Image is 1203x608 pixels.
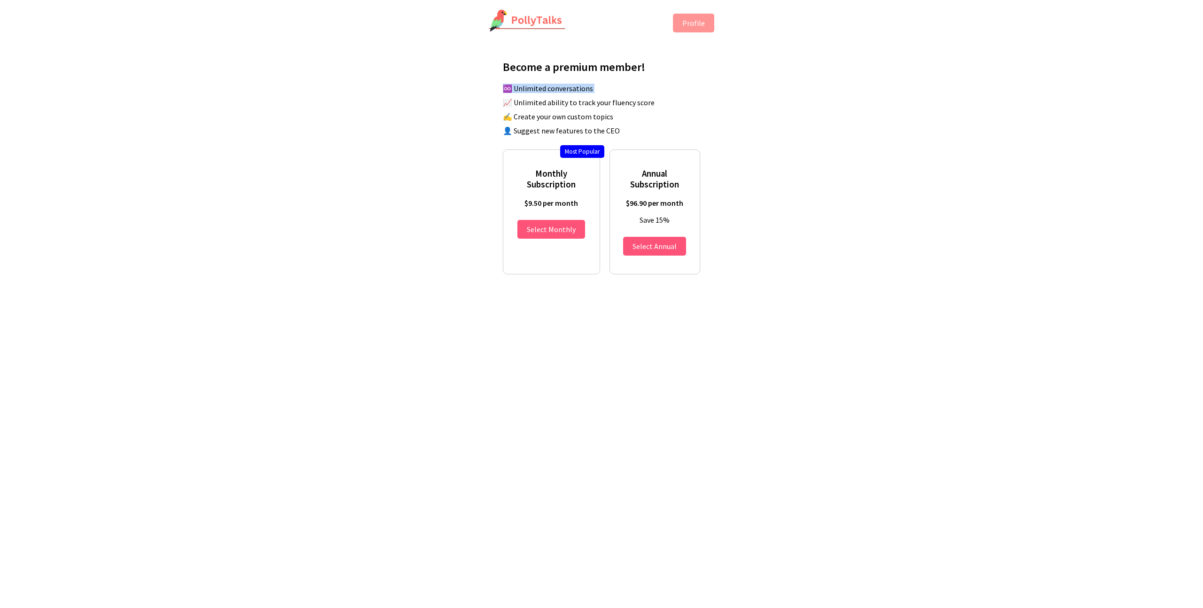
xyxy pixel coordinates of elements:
li: ♾️ Unlimited conversations [503,84,710,93]
img: PollyTalks Logo [489,9,566,33]
h3: Annual Subscription [619,168,690,190]
button: Annual Subscription $96.90 per month Save 15% [623,237,686,256]
li: 👤 Suggest new features to the CEO [503,126,710,135]
button: Monthly Subscription $9.50 per month [517,220,585,239]
li: ✍️ Create your own custom topics [503,112,710,121]
p: $9.50 per month [513,198,590,208]
p: Save 15% [619,215,690,225]
h2: Become a premium member! [503,60,710,74]
p: $96.90 per month [619,198,690,208]
li: 📈 Unlimited ability to track your fluency score [503,98,710,107]
button: Profile [673,14,714,32]
h3: Monthly Subscription [513,168,590,190]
